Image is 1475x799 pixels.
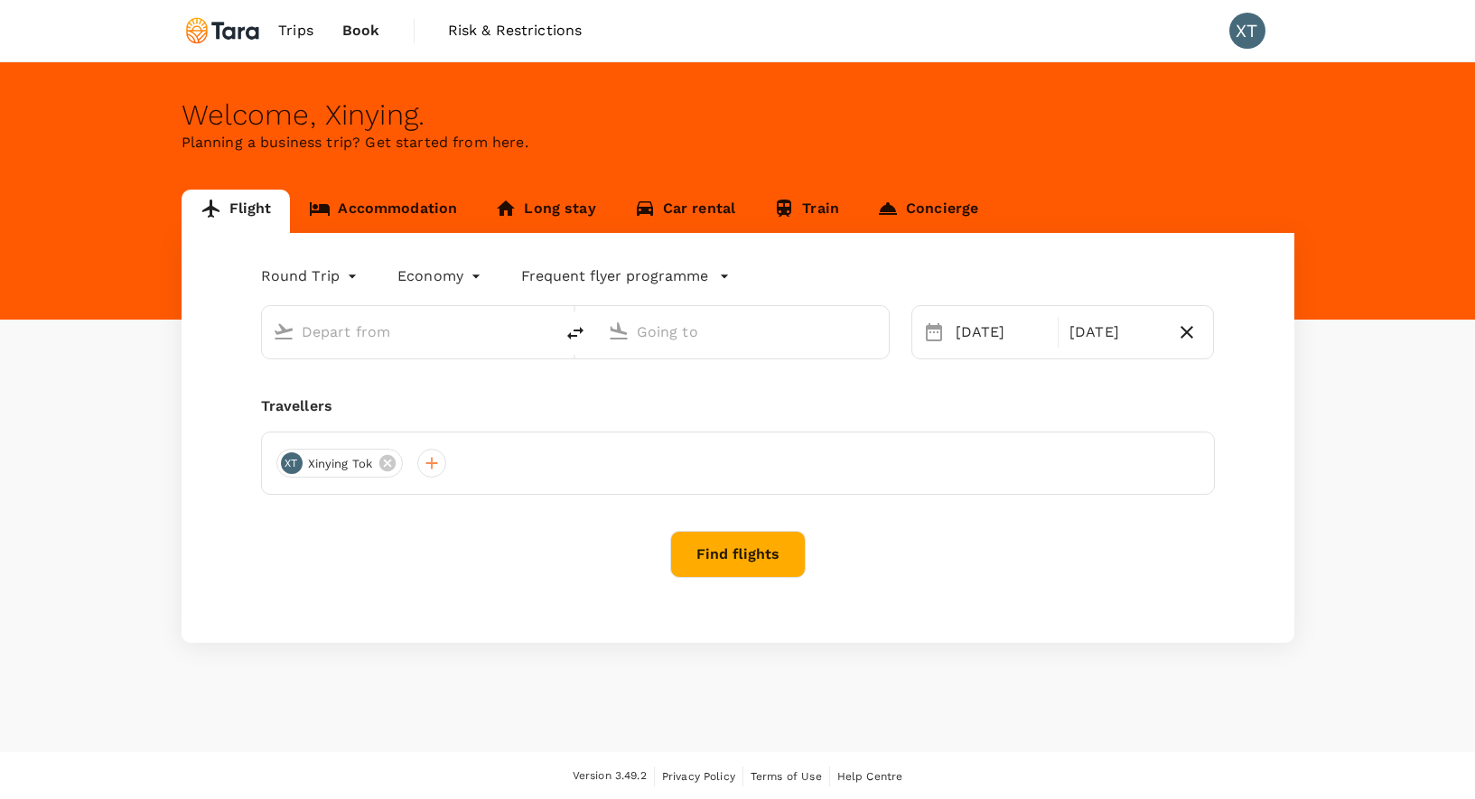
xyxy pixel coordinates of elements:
a: Help Centre [837,766,903,786]
button: delete [554,311,597,355]
a: Car rental [615,190,755,233]
button: Open [876,330,880,333]
p: Planning a business trip? Get started from here. [182,132,1294,153]
span: Version 3.49.2 [573,767,647,785]
div: Economy [397,262,485,291]
a: Flight [182,190,291,233]
span: Trips [278,20,313,42]
input: Depart from [302,318,516,346]
span: Risk & Restrictions [448,20,583,42]
span: Terms of Use [751,770,822,783]
button: Open [541,330,545,333]
a: Train [754,190,858,233]
span: Book [342,20,380,42]
div: XT [281,452,303,474]
div: Travellers [261,395,1215,417]
p: Frequent flyer programme [521,265,708,287]
div: Welcome , Xinying . [182,98,1294,132]
input: Going to [637,318,851,346]
button: Frequent flyer programme [521,265,730,287]
a: Long stay [476,190,614,233]
button: Find flights [670,531,806,578]
a: Concierge [858,190,997,233]
span: Help Centre [837,770,903,783]
div: [DATE] [1062,314,1168,350]
img: Tara Climate Ltd [182,11,265,51]
span: Xinying Tok [297,455,384,473]
div: XTXinying Tok [276,449,404,478]
div: XT [1229,13,1265,49]
div: [DATE] [948,314,1054,350]
a: Privacy Policy [662,766,735,786]
a: Terms of Use [751,766,822,786]
span: Privacy Policy [662,770,735,783]
a: Accommodation [290,190,476,233]
div: Round Trip [261,262,362,291]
